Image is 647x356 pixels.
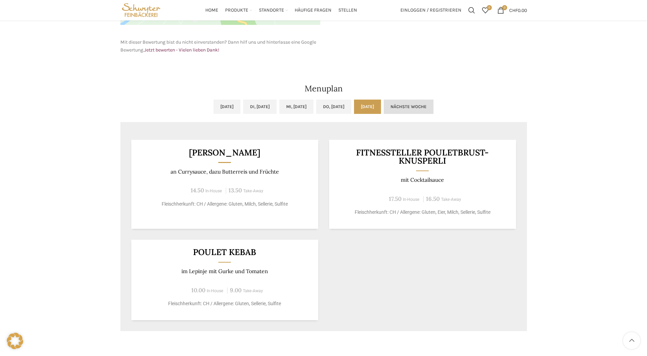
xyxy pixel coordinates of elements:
[214,100,240,114] a: [DATE]
[259,3,288,17] a: Standorte
[337,148,508,165] h3: Fitnessteller Pouletbrust-Knusperli
[384,100,433,114] a: Nächste Woche
[337,177,508,183] p: mit Cocktailsauce
[165,3,397,17] div: Main navigation
[338,7,357,14] span: Stellen
[487,5,492,10] span: 0
[397,3,465,17] a: Einloggen / Registrieren
[400,8,461,13] span: Einloggen / Registrieren
[139,268,310,275] p: im Lepinje mit Gurke und Tomaten
[354,100,381,114] a: [DATE]
[465,3,479,17] a: Suchen
[243,189,263,193] span: Take-Away
[225,7,248,14] span: Produkte
[139,168,310,175] p: an Currysauce, dazu Butterreis und Früchte
[316,100,351,114] a: Do, [DATE]
[295,3,332,17] a: Häufige Fragen
[243,100,277,114] a: Di, [DATE]
[120,7,162,13] a: Site logo
[389,195,401,203] span: 17.50
[205,189,222,193] span: In-House
[502,5,507,10] span: 0
[243,288,263,293] span: Take-Away
[230,286,241,294] span: 9.00
[279,100,313,114] a: Mi, [DATE]
[623,332,640,349] a: Scroll to top button
[191,286,205,294] span: 10.00
[139,201,310,208] p: Fleischherkunft: CH / Allergene: Gluten, Milch, Sellerie, Sulfite
[426,195,440,203] span: 16.50
[139,248,310,256] h3: Poulet Kebab
[403,197,420,202] span: In-House
[191,187,204,194] span: 14.50
[207,288,223,293] span: In-House
[479,3,492,17] div: Meine Wunschliste
[120,39,320,54] p: Mit dieser Bewertung bist du nicht einverstanden? Dann hilf uns und hinterlasse eine Google Bewer...
[205,7,218,14] span: Home
[479,3,492,17] a: 0
[259,7,284,14] span: Standorte
[229,187,242,194] span: 13.50
[441,197,461,202] span: Take-Away
[139,148,310,157] h3: [PERSON_NAME]
[295,7,332,14] span: Häufige Fragen
[144,47,219,53] a: Jetzt bewerten - Vielen lieben Dank!
[338,3,357,17] a: Stellen
[205,3,218,17] a: Home
[120,85,527,93] h2: Menuplan
[509,7,527,13] bdi: 0.00
[139,300,310,307] p: Fleischherkunft: CH / Allergene: Gluten, Sellerie, Sulfite
[494,3,530,17] a: 0 CHF0.00
[509,7,518,13] span: CHF
[225,3,252,17] a: Produkte
[337,209,508,216] p: Fleischherkunft: CH / Allergene: Gluten, Eier, Milch, Sellerie, Sulfite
